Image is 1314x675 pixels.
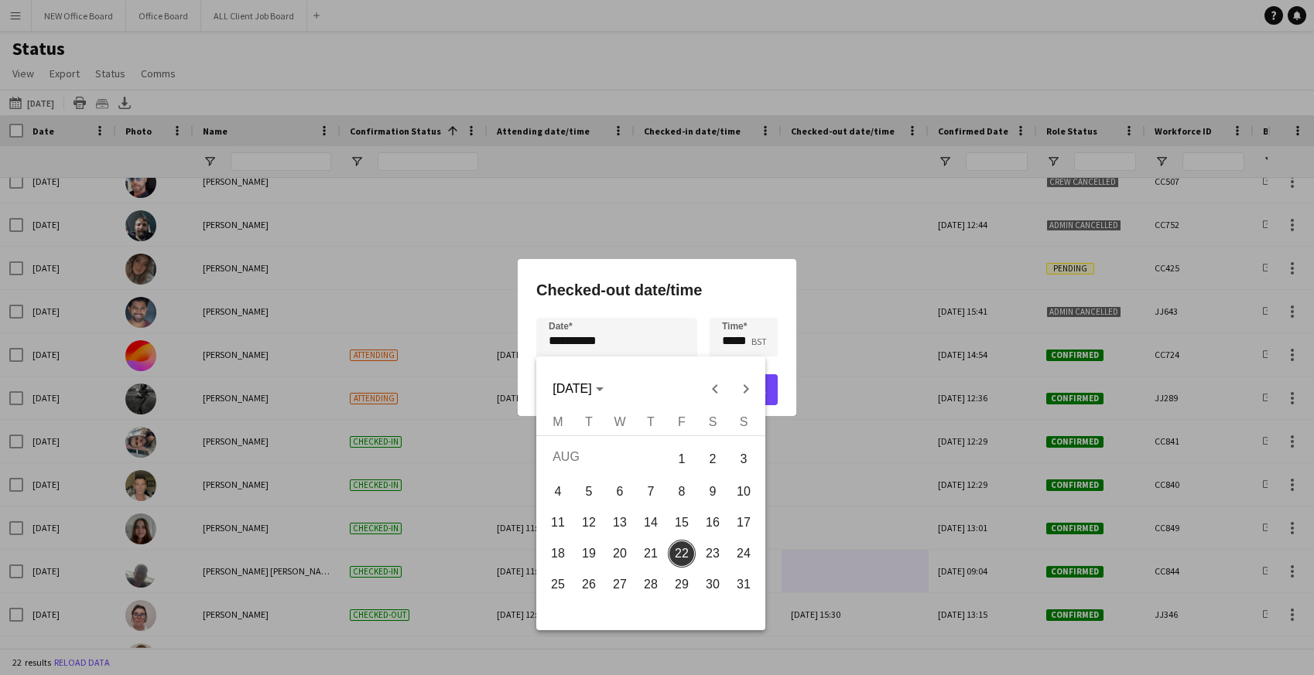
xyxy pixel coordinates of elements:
[728,569,759,600] button: 31-08-2025
[635,476,666,507] button: 07-08-2025
[700,373,731,404] button: Previous month
[730,443,758,475] span: 3
[697,476,728,507] button: 09-08-2025
[614,415,625,428] span: W
[728,441,759,476] button: 03-08-2025
[553,382,591,395] span: [DATE]
[668,478,696,506] span: 8
[728,476,759,507] button: 10-08-2025
[668,443,696,475] span: 1
[573,569,604,600] button: 26-08-2025
[585,415,593,428] span: T
[635,569,666,600] button: 28-08-2025
[668,540,696,568] span: 22
[740,415,748,428] span: S
[730,540,758,568] span: 24
[553,415,563,428] span: M
[699,478,727,506] span: 9
[668,509,696,537] span: 15
[730,571,758,598] span: 31
[699,540,727,568] span: 23
[730,509,758,537] span: 17
[542,441,666,476] td: AUG
[647,415,655,428] span: T
[606,478,634,506] span: 6
[731,373,761,404] button: Next month
[542,538,573,569] button: 18-08-2025
[635,538,666,569] button: 21-08-2025
[542,507,573,538] button: 11-08-2025
[699,443,727,475] span: 2
[604,507,635,538] button: 13-08-2025
[542,476,573,507] button: 04-08-2025
[546,375,609,403] button: Choose month and year
[575,478,603,506] span: 5
[666,569,697,600] button: 29-08-2025
[573,507,604,538] button: 12-08-2025
[668,571,696,598] span: 29
[606,540,634,568] span: 20
[637,571,665,598] span: 28
[637,478,665,506] span: 7
[604,476,635,507] button: 06-08-2025
[666,507,697,538] button: 15-08-2025
[637,540,665,568] span: 21
[666,476,697,507] button: 08-08-2025
[697,507,728,538] button: 16-08-2025
[730,478,758,506] span: 10
[606,571,634,598] span: 27
[697,569,728,600] button: 30-08-2025
[544,478,572,506] span: 4
[709,415,717,428] span: S
[699,509,727,537] span: 16
[544,540,572,568] span: 18
[573,476,604,507] button: 05-08-2025
[573,538,604,569] button: 19-08-2025
[544,509,572,537] span: 11
[575,540,603,568] span: 19
[575,509,603,537] span: 12
[697,441,728,476] button: 02-08-2025
[699,571,727,598] span: 30
[728,538,759,569] button: 24-08-2025
[678,415,686,428] span: F
[637,509,665,537] span: 14
[606,509,634,537] span: 13
[666,538,697,569] button: 22-08-2025
[666,441,697,476] button: 01-08-2025
[604,538,635,569] button: 20-08-2025
[728,507,759,538] button: 17-08-2025
[542,569,573,600] button: 25-08-2025
[544,571,572,598] span: 25
[697,538,728,569] button: 23-08-2025
[604,569,635,600] button: 27-08-2025
[575,571,603,598] span: 26
[635,507,666,538] button: 14-08-2025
